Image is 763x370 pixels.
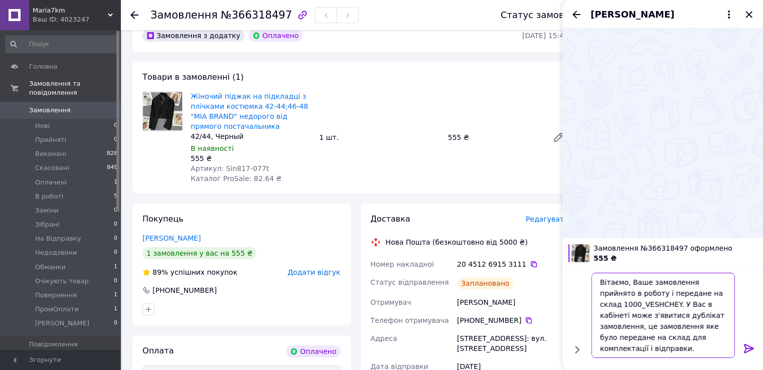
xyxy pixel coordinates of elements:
span: Зібрані [35,220,59,229]
span: Обманки [35,263,66,272]
span: Замовлення та повідомлення [29,79,120,97]
input: Пошук [5,35,118,53]
button: Показати кнопки [570,343,583,356]
span: Очікують товар [35,277,89,286]
div: Оплачено [286,345,340,357]
span: Артикул: Sin817-077t [191,164,269,172]
span: На Відправку [35,234,81,243]
img: Жіночий піджак на підкладці з плічками костюмка 42-44;46-48 "MIA BRAND" недорого від прямого пост... [143,92,182,130]
span: 89% [152,268,168,276]
div: Ваш ID: 4023247 [33,15,120,24]
button: [PERSON_NAME] [590,8,735,21]
div: 20 4512 6915 3111 [457,259,568,269]
span: 0 [114,234,117,243]
span: Доставка [371,214,410,224]
span: Головна [29,62,57,71]
span: Скасовані [35,163,69,172]
span: Замовлення [150,9,218,21]
button: Закрити [743,9,755,21]
span: Замовлення [29,106,71,115]
div: Статус замовлення [501,10,593,20]
img: 6317660360_w100_h100_zhenskij-pidzhak-na.jpg [571,244,589,262]
span: Телефон отримувача [371,316,449,324]
div: Нова Пошта (безкоштовно від 5000 ₴) [383,237,530,247]
a: [PERSON_NAME] [142,234,201,242]
div: [PHONE_NUMBER] [457,315,568,325]
span: Оплата [142,346,174,355]
div: 555 ₴ [444,130,544,144]
div: 555 ₴ [191,153,311,163]
textarea: Вітаємо, Ваше замовлення прийнято в роботу і передане на склад 1000_VESHCHEY. У Вас в кабінеті мо... [591,273,735,358]
span: ПромОплати [35,305,79,314]
span: 849 [107,163,117,172]
div: успішних покупок [142,267,237,277]
div: Заплановано [457,277,514,289]
span: Maria7km [33,6,108,15]
span: 0 [114,206,117,215]
span: 1 [114,178,117,187]
span: 0 [114,121,117,130]
span: В роботі [35,192,63,201]
span: Прийняті [35,135,66,144]
span: Статус відправлення [371,278,449,286]
span: Оплачені [35,178,67,187]
span: №366318497 [221,9,292,21]
span: [PERSON_NAME] [35,319,89,328]
div: 1 замовлення у вас на 555 ₴ [142,247,256,259]
div: [STREET_ADDRESS]: вул. [STREET_ADDRESS] [455,329,570,357]
div: Замовлення з додатку [142,30,244,42]
span: 0 [114,220,117,229]
a: Жіночий піджак на підкладці з плічками костюмка 42-44;46-48 "MIA BRAND" недорого від прямого пост... [191,92,308,130]
span: Нові [35,121,50,130]
span: Товари в замовленні (1) [142,72,244,82]
a: Редагувати [548,127,568,147]
span: 1 [114,263,117,272]
span: Повідомлення [29,340,78,349]
span: 1 [114,305,117,314]
div: [PHONE_NUMBER] [151,285,218,295]
span: 0 [114,277,117,286]
span: 1 [114,291,117,300]
span: Редагувати [526,215,568,223]
div: Повернутися назад [130,10,138,20]
span: 5 [114,192,117,201]
div: [PERSON_NAME] [455,293,570,311]
span: 0 [114,135,117,144]
span: 828 [107,149,117,158]
span: Недодзвони [35,248,77,257]
div: 42/44, Черный [191,131,311,141]
span: Отримувач [371,298,411,306]
button: Назад [570,9,582,21]
div: Оплачено [248,30,302,42]
span: Каталог ProSale: 82.64 ₴ [191,174,281,182]
span: 555 ₴ [593,254,617,262]
span: [PERSON_NAME] [590,8,674,21]
span: Повернення [35,291,77,300]
span: 0 [114,248,117,257]
span: Покупець [142,214,184,224]
span: В наявності [191,144,234,152]
span: Номер накладної [371,260,434,268]
span: Виконані [35,149,66,158]
span: Заміни [35,206,59,215]
div: 1 шт. [315,130,443,144]
span: 0 [114,319,117,328]
span: Адреса [371,334,397,342]
time: [DATE] 15:40 [522,32,568,40]
span: Додати відгук [287,268,340,276]
span: Замовлення №366318497 оформлено [593,243,757,253]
